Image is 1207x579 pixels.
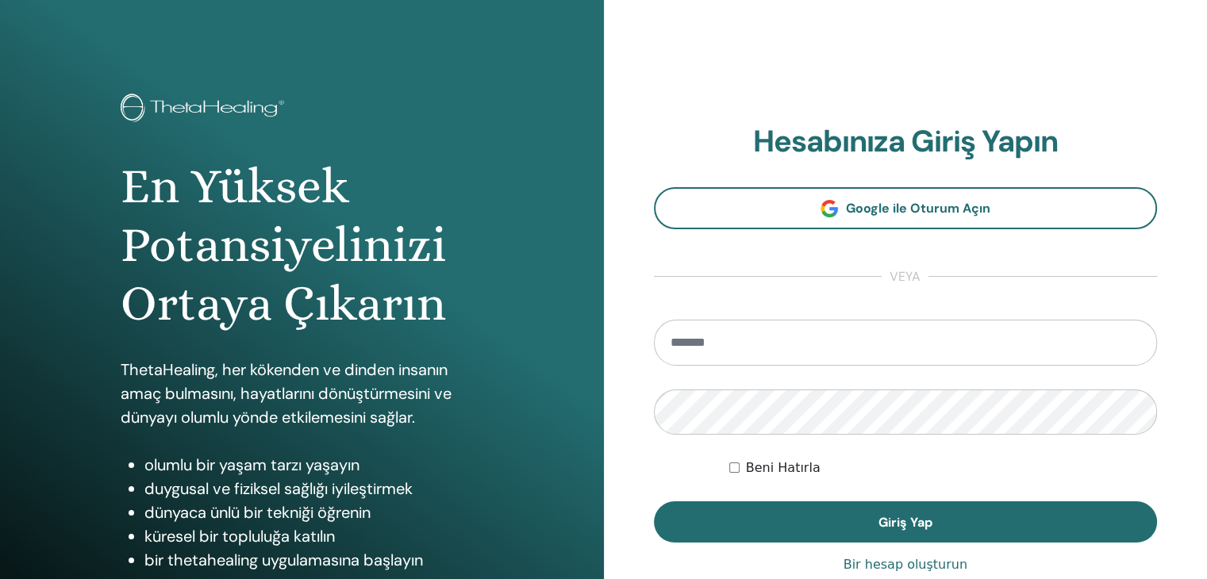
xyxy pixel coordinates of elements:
font: küresel bir topluluğa katılın [144,526,335,546]
font: Giriş Yap [878,514,932,531]
font: Beni Hatırla [746,460,821,475]
font: dünyaca ünlü bir tekniği öğrenin [144,502,371,523]
font: bir thetahealing uygulamasına başlayın [144,550,423,570]
a: Bir hesap oluşturun [844,555,967,574]
font: duygusal ve fiziksel sağlığı iyileştirmek [144,478,413,499]
font: Hesabınıza Giriş Yapın [753,121,1058,161]
font: Google ile Oturum Açın [846,200,990,217]
a: Google ile Oturum Açın [654,187,1158,229]
font: Bir hesap oluşturun [844,557,967,572]
font: ThetaHealing, her kökenden ve dinden insanın amaç bulmasını, hayatlarını dönüştürmesini ve dünyay... [121,359,452,428]
font: veya [890,268,921,285]
font: olumlu bir yaşam tarzı yaşayın [144,454,359,475]
button: Giriş Yap [654,501,1158,543]
font: En Yüksek Potansiyelinizi Ortaya Çıkarın [121,158,446,332]
div: Beni süresiz olarak veya manuel olarak çıkış yapana kadar kimlik doğrulamalı tut [729,458,1157,477]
